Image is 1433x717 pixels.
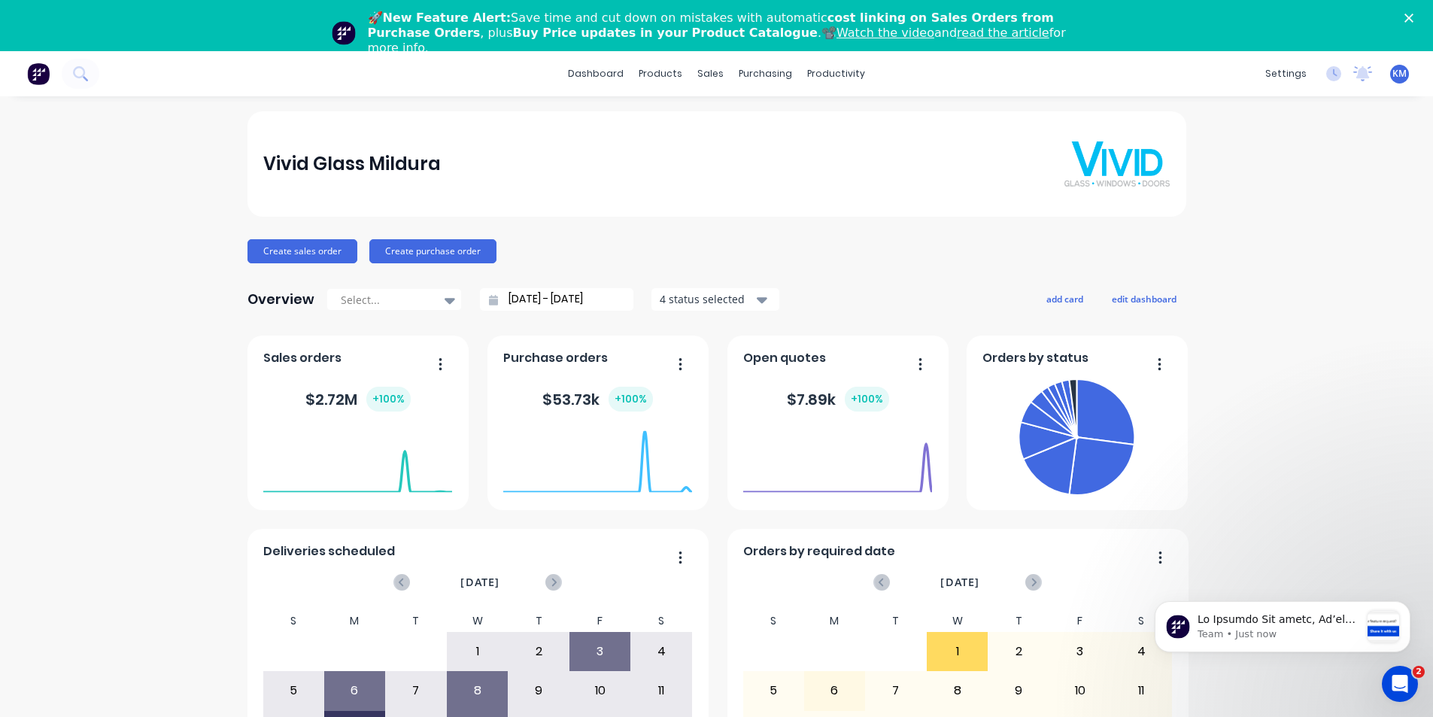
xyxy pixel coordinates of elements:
a: dashboard [560,62,631,85]
button: add card [1037,289,1093,308]
div: + 100 % [845,387,889,412]
span: KM [1392,67,1407,81]
div: sales [690,62,731,85]
div: + 100 % [609,387,653,412]
div: 4 status selected [660,291,754,307]
div: 9 [988,672,1049,709]
img: Factory [27,62,50,85]
span: Open quotes [743,349,826,367]
div: purchasing [731,62,800,85]
div: T [988,610,1049,632]
div: 1 [928,633,988,670]
div: 7 [386,672,446,709]
div: F [569,610,631,632]
div: productivity [800,62,873,85]
span: Orders by status [982,349,1088,367]
div: F [1049,610,1111,632]
div: W [447,610,509,632]
div: Vivid Glass Mildura [263,149,441,179]
div: M [804,610,866,632]
div: + 100 % [366,387,411,412]
iframe: Intercom notifications message [1132,571,1433,676]
b: Buy Price updates in your Product Catalogue [513,26,818,40]
div: Overview [247,284,314,314]
div: T [865,610,927,632]
div: Close [1404,14,1419,23]
span: Deliveries scheduled [263,542,395,561]
img: Vivid Glass Mildura [1064,141,1170,187]
div: 4 [631,633,691,670]
b: New Feature Alert: [383,11,512,25]
div: T [385,610,447,632]
span: Sales orders [263,349,342,367]
div: T [508,610,569,632]
p: Message from Team, sent Just now [65,56,228,70]
div: S [630,610,692,632]
span: 2 [1413,666,1425,678]
div: $ 2.72M [305,387,411,412]
div: 11 [1111,672,1171,709]
div: 3 [1050,633,1110,670]
div: S [263,610,324,632]
div: 3 [570,633,630,670]
div: M [324,610,386,632]
div: 6 [325,672,385,709]
span: [DATE] [940,574,979,591]
div: 9 [509,672,569,709]
span: [DATE] [460,574,499,591]
span: Purchase orders [503,349,608,367]
b: cost linking on Sales Orders from Purchase Orders [368,11,1054,40]
button: Create sales order [247,239,357,263]
img: Profile image for Team [332,21,356,45]
a: read the article [957,26,1049,40]
div: 7 [866,672,926,709]
div: 5 [743,672,803,709]
div: S [1110,610,1172,632]
div: 2 [509,633,569,670]
div: 🚀 Save time and cut down on mistakes with automatic , plus .📽️ and for more info. [368,11,1078,56]
div: W [927,610,988,632]
div: 5 [263,672,323,709]
iframe: Intercom live chat [1382,666,1418,702]
div: 10 [1050,672,1110,709]
div: 11 [631,672,691,709]
div: settings [1258,62,1314,85]
div: 2 [988,633,1049,670]
button: edit dashboard [1102,289,1186,308]
div: 8 [448,672,508,709]
a: Watch the video [836,26,934,40]
div: 1 [448,633,508,670]
div: $ 7.89k [787,387,889,412]
div: 6 [805,672,865,709]
div: $ 53.73k [542,387,653,412]
button: 4 status selected [651,288,779,311]
div: 10 [570,672,630,709]
div: products [631,62,690,85]
div: 8 [928,672,988,709]
button: Create purchase order [369,239,496,263]
div: 4 [1111,633,1171,670]
div: S [742,610,804,632]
